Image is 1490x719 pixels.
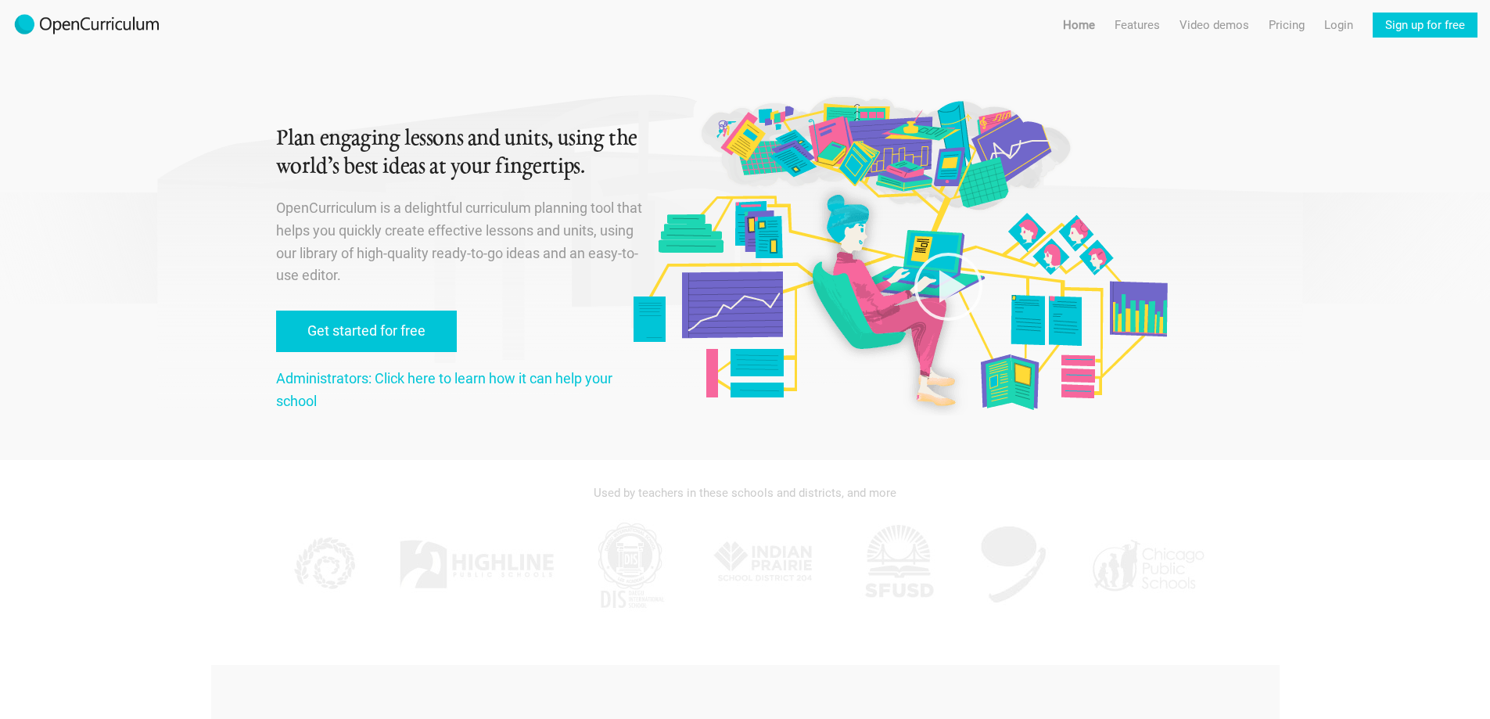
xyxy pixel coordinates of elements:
a: Administrators: Click here to learn how it can help your school [276,370,612,409]
img: 2017-logo-m.png [13,13,161,38]
img: Highline.jpg [398,518,555,612]
p: OpenCurriculum is a delightful curriculum planning tool that helps you quickly create effective l... [276,197,645,287]
img: DIS.jpg [591,518,670,612]
a: Video demos [1179,13,1249,38]
a: Home [1063,13,1095,38]
a: Features [1115,13,1160,38]
img: KPPCS.jpg [284,518,362,612]
div: Used by teachers in these schools and districts, and more [276,476,1215,510]
img: CPS.jpg [1089,518,1206,612]
a: Get started for free [276,311,457,352]
a: Login [1324,13,1353,38]
a: Sign up for free [1373,13,1477,38]
a: Pricing [1269,13,1305,38]
img: IPSD.jpg [706,518,823,612]
img: SFUSD.jpg [860,518,938,612]
img: AGK.jpg [975,518,1053,612]
img: Original illustration by Malisa Suchanya, Oakland, CA (malisasuchanya.com) [627,94,1172,415]
h1: Plan engaging lessons and units, using the world’s best ideas at your fingertips. [276,125,645,182]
